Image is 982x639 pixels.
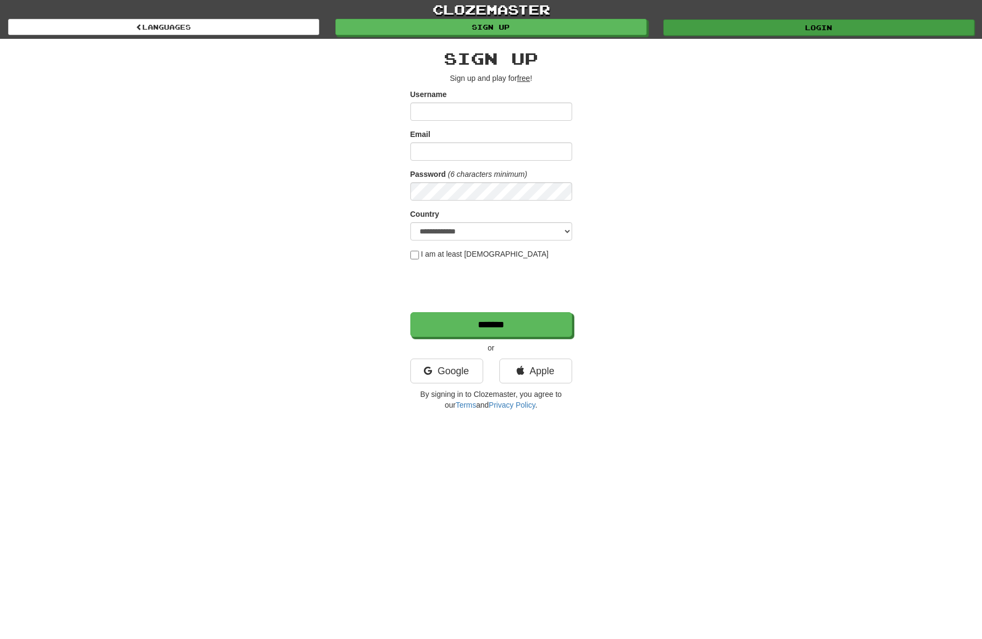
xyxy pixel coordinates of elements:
p: By signing in to Clozemaster, you agree to our and . [410,389,572,410]
em: (6 characters minimum) [448,170,527,178]
p: Sign up and play for ! [410,73,572,84]
a: Privacy Policy [489,401,535,409]
iframe: reCAPTCHA [410,265,574,307]
label: Username [410,89,447,100]
a: Login [663,19,974,36]
a: Sign up [335,19,647,35]
u: free [517,74,530,83]
a: Languages [8,19,319,35]
label: I am at least [DEMOGRAPHIC_DATA] [410,249,549,259]
a: Google [410,359,483,383]
label: Password [410,169,446,180]
a: Apple [499,359,572,383]
h2: Sign up [410,50,572,67]
a: Terms [456,401,476,409]
label: Email [410,129,430,140]
input: I am at least [DEMOGRAPHIC_DATA] [410,251,419,259]
label: Country [410,209,440,219]
p: or [410,342,572,353]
